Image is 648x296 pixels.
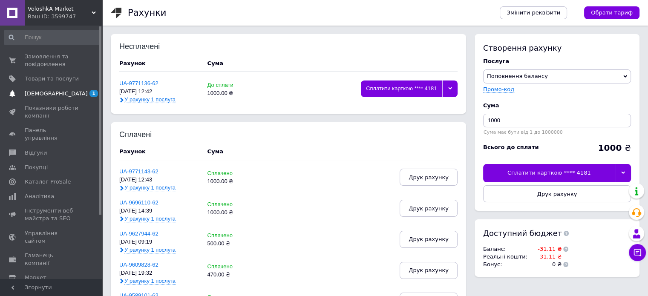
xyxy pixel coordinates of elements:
[400,231,458,248] button: Друк рахунку
[124,216,176,222] span: У рахунку 1 послуга
[207,272,262,278] div: 470.00 ₴
[128,8,166,18] h1: Рахунки
[207,82,262,89] div: До сплати
[207,201,262,208] div: Сплачено
[119,60,199,67] div: Рахунок
[598,143,622,153] b: 1000
[119,43,175,51] div: Несплачені
[207,178,262,185] div: 1000.00 ₴
[25,193,54,200] span: Аналітика
[119,239,199,245] div: [DATE] 09:19
[483,164,615,182] div: Сплатити карткою **** 4181
[483,261,530,268] td: Бонус :
[25,274,46,282] span: Маркет
[400,262,458,279] button: Друк рахунку
[207,264,262,270] div: Сплачено
[207,233,262,239] div: Сплачено
[537,191,577,197] span: Друк рахунку
[400,200,458,217] button: Друк рахунку
[409,236,449,242] span: Друк рахунку
[207,210,262,216] div: 1000.00 ₴
[207,60,223,67] div: Cума
[483,43,631,53] div: Створення рахунку
[530,245,562,253] td: -31.11 ₴
[89,90,98,97] span: 1
[25,149,47,157] span: Відгуки
[483,253,530,261] td: Реальні кошти :
[483,114,631,127] input: Введіть суму
[530,253,562,261] td: -31.11 ₴
[28,5,92,13] span: VoloshkA Market
[409,174,449,181] span: Друк рахунку
[119,230,158,237] a: UA-9627944-62
[124,278,176,285] span: У рахунку 1 послуга
[124,184,176,191] span: У рахунку 1 послуга
[361,80,442,97] div: Сплатити карткою **** 4181
[483,228,562,239] span: Доступний бюджет
[507,9,560,17] span: Змінити реквізити
[598,144,631,152] div: ₴
[25,178,71,186] span: Каталог ProSale
[409,205,449,212] span: Друк рахунку
[483,185,631,202] button: Друк рахунку
[483,245,530,253] td: Баланс :
[119,177,199,183] div: [DATE] 12:43
[124,247,176,253] span: У рахунку 1 послуга
[207,170,262,177] div: Сплачено
[25,164,48,171] span: Покупці
[119,208,199,214] div: [DATE] 14:39
[119,270,199,276] div: [DATE] 19:32
[25,90,88,98] span: [DEMOGRAPHIC_DATA]
[119,80,158,86] a: UA-9771136-62
[25,53,79,68] span: Замовлення та повідомлення
[25,207,79,222] span: Інструменти веб-майстра та SEO
[119,168,158,175] a: UA-9771143-62
[207,90,262,97] div: 1000.00 ₴
[487,73,548,79] span: Поповнення балансу
[25,75,79,83] span: Товари та послуги
[25,230,79,245] span: Управління сайтом
[119,199,158,206] a: UA-9696110-62
[483,129,631,135] div: Сума має бути від 1 до 1000000
[25,252,79,267] span: Гаманець компанії
[591,9,633,17] span: Обрати тариф
[409,267,449,273] span: Друк рахунку
[483,102,631,109] div: Cума
[530,261,562,268] td: 0 ₴
[28,13,102,20] div: Ваш ID: 3599747
[207,241,262,247] div: 500.00 ₴
[119,131,175,139] div: Сплачені
[4,30,101,45] input: Пошук
[400,169,458,186] button: Друк рахунку
[500,6,567,19] a: Змінити реквізити
[119,262,158,268] a: UA-9609828-62
[119,148,199,155] div: Рахунок
[629,244,646,261] button: Чат з покупцем
[207,148,223,155] div: Cума
[483,86,514,92] label: Промо-код
[25,104,79,120] span: Показники роботи компанії
[119,89,199,95] div: [DATE] 12:42
[124,96,176,103] span: У рахунку 1 послуга
[483,144,539,151] div: Всього до сплати
[584,6,639,19] a: Обрати тариф
[483,57,631,65] div: Послуга
[25,126,79,142] span: Панель управління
